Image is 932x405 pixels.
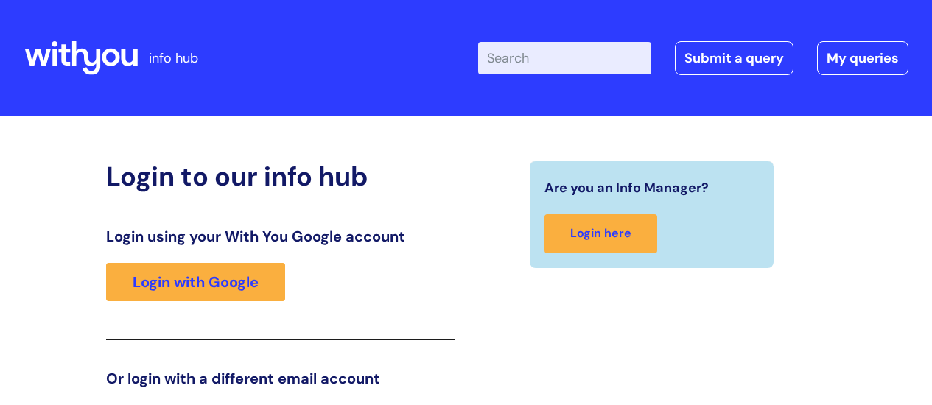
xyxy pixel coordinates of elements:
[817,41,908,75] a: My queries
[544,214,657,253] a: Login here
[106,263,285,301] a: Login with Google
[544,176,709,200] span: Are you an Info Manager?
[149,46,198,70] p: info hub
[106,228,455,245] h3: Login using your With You Google account
[106,161,455,192] h2: Login to our info hub
[478,42,651,74] input: Search
[675,41,793,75] a: Submit a query
[106,370,455,387] h3: Or login with a different email account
